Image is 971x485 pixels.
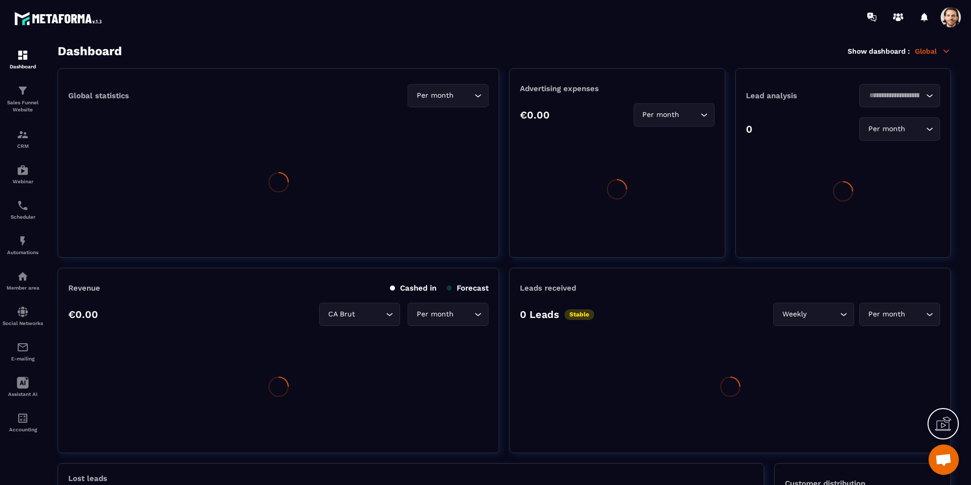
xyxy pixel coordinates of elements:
[3,64,43,69] p: Dashboard
[859,303,940,326] div: Search for option
[408,303,489,326] div: Search for option
[17,199,29,212] img: scheduler
[3,320,43,326] p: Social Networks
[859,117,940,141] div: Search for option
[780,309,809,320] span: Weekly
[866,90,923,101] input: Search for option
[859,84,940,107] div: Search for option
[520,84,714,93] p: Advertising expenses
[3,121,43,156] a: formationformationCRM
[520,284,576,293] p: Leads received
[17,85,29,97] img: formation
[14,9,105,28] img: logo
[866,309,907,320] span: Per month
[456,90,472,101] input: Search for option
[866,124,907,135] span: Per month
[809,309,837,320] input: Search for option
[3,143,43,149] p: CRM
[3,156,43,192] a: automationsautomationsWebinar
[68,91,129,100] p: Global statistics
[390,284,436,293] p: Cashed in
[915,47,951,56] p: Global
[17,412,29,424] img: accountant
[3,250,43,255] p: Automations
[319,303,400,326] div: Search for option
[414,309,456,320] span: Per month
[326,309,357,320] span: CA Brut
[520,308,559,320] p: 0 Leads
[17,49,29,61] img: formation
[746,123,753,135] p: 0
[17,341,29,353] img: email
[3,285,43,291] p: Member area
[408,84,489,107] div: Search for option
[68,474,107,483] p: Lost leads
[3,334,43,369] a: emailemailE-mailing
[3,42,43,77] a: formationformationDashboard
[773,303,854,326] div: Search for option
[414,90,456,101] span: Per month
[640,109,682,120] span: Per month
[634,103,715,127] div: Search for option
[3,263,43,298] a: automationsautomationsMember area
[447,284,489,293] p: Forecast
[3,356,43,361] p: E-mailing
[907,309,923,320] input: Search for option
[17,235,29,247] img: automations
[357,309,383,320] input: Search for option
[929,444,959,475] div: Ouvrir le chat
[3,227,43,263] a: automationsautomationsAutomations
[3,427,43,432] p: Accounting
[68,284,100,293] p: Revenue
[3,99,43,113] p: Sales Funnel Website
[746,91,843,100] p: Lead analysis
[17,270,29,282] img: automations
[17,164,29,176] img: automations
[907,124,923,135] input: Search for option
[456,309,472,320] input: Search for option
[3,214,43,220] p: Scheduler
[3,369,43,405] a: Assistant AI
[3,179,43,184] p: Webinar
[564,309,594,320] p: Stable
[3,298,43,334] a: social-networksocial-networkSocial Networks
[17,306,29,318] img: social-network
[3,192,43,227] a: schedulerschedulerScheduler
[520,109,550,121] p: €0.00
[68,308,98,320] p: €0.00
[3,405,43,440] a: accountantaccountantAccounting
[682,109,698,120] input: Search for option
[848,47,910,55] p: Show dashboard :
[3,391,43,397] p: Assistant AI
[58,44,122,58] h3: Dashboard
[3,77,43,121] a: formationformationSales Funnel Website
[17,129,29,141] img: formation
